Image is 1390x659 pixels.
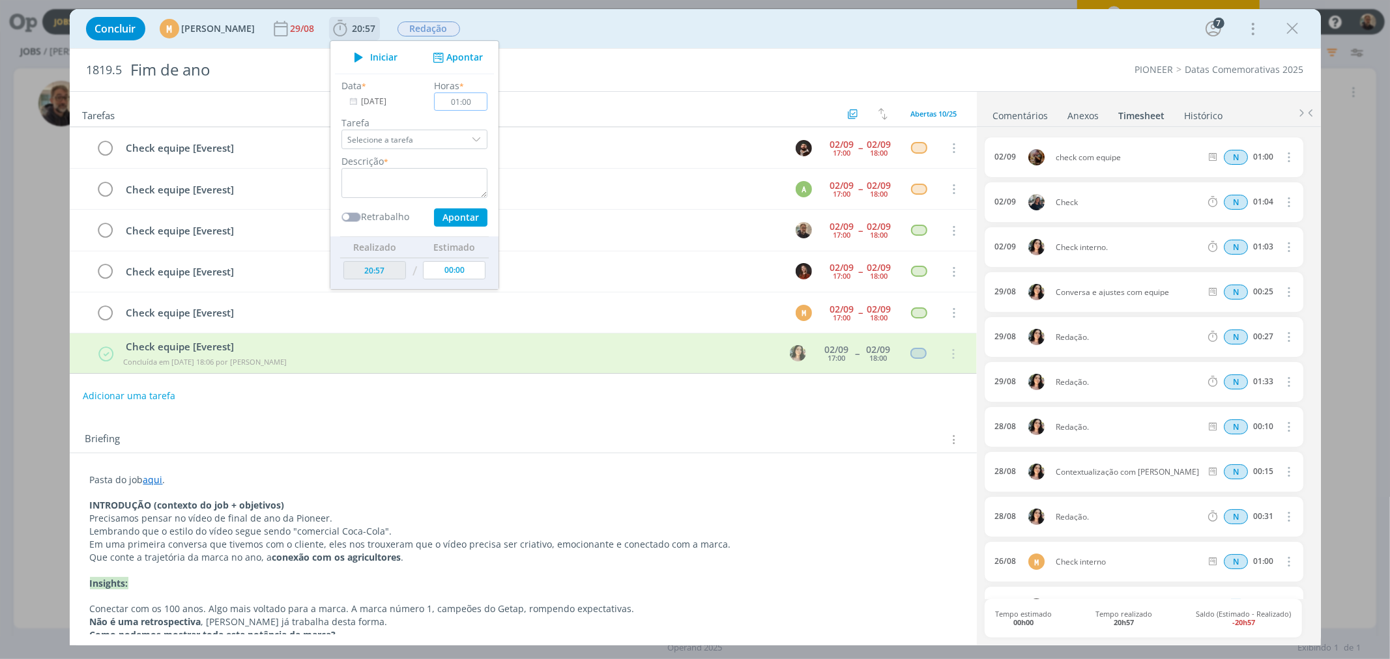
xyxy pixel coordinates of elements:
[1028,284,1045,300] img: T
[121,305,784,321] div: Check equipe [Everest]
[867,305,891,314] div: 02/09
[1224,195,1248,210] div: Horas normais
[859,184,863,193] span: --
[796,181,812,197] div: A
[871,272,888,279] div: 18:00
[833,231,851,238] div: 17:00
[420,236,489,257] th: Estimado
[1050,378,1206,386] span: Redação.
[911,109,957,119] span: Abertas 10/25
[994,332,1016,341] div: 29/08
[70,9,1321,645] div: dialog
[347,48,398,66] button: Iniciar
[878,108,888,120] img: arrow-down-up.svg
[90,473,957,486] p: Pasta do job .
[1028,329,1045,345] img: T
[1253,197,1273,206] div: 01:04
[434,79,459,92] label: Horas
[1028,194,1045,210] img: M
[82,384,176,408] button: Adicionar uma tarefa
[95,23,136,34] span: Concluir
[1068,109,1099,122] div: Anexos
[1224,240,1248,255] div: Horas normais
[429,51,483,64] button: Apontar
[330,40,499,290] ul: 20:57
[90,538,957,551] p: Em uma primeira conversa que tivemos com o cliente, eles nos trouxeram que o vídeo precisa ser cr...
[1050,513,1206,521] span: Redação.
[796,263,812,279] img: M
[1224,464,1248,479] div: Horas normais
[794,179,814,199] button: A
[1135,63,1174,76] a: PIONEER
[1224,374,1248,389] span: N
[1028,149,1045,165] img: A
[1028,239,1045,255] img: T
[125,54,791,86] div: Fim de ano
[341,116,487,130] label: Tarefa
[833,272,851,279] div: 17:00
[90,499,285,511] strong: INTRODUÇÃO (contexto do job + objetivos)
[1224,374,1248,389] div: Horas normais
[1253,512,1273,521] div: 00:31
[121,140,784,156] div: Check equipe [Everest]
[361,210,409,223] label: Retrabalho
[994,152,1016,161] div: 02/09
[1253,377,1273,386] div: 01:33
[1224,329,1248,344] span: N
[1028,598,1045,615] img: M
[272,551,401,563] strong: conexão com os agricultores
[859,308,863,317] span: --
[1050,468,1206,476] span: Contextualização com [PERSON_NAME]
[1013,617,1034,627] b: 00h00
[1224,554,1248,569] div: Horas normais
[796,140,812,156] img: D
[992,104,1049,122] a: Comentários
[1028,374,1045,390] img: T
[859,267,863,276] span: --
[830,140,854,149] div: 02/09
[794,138,814,158] button: D
[86,17,145,40] button: Concluir
[1224,329,1248,344] div: Horas normais
[1114,617,1135,627] b: 20h57
[433,208,487,227] button: Apontar
[1028,509,1045,525] img: T
[1118,104,1166,122] a: Timesheet
[1224,419,1248,434] span: N
[341,79,362,92] label: Data
[1253,557,1273,566] div: 01:00
[794,221,814,240] button: R
[994,377,1016,386] div: 29/08
[90,602,957,615] p: Conectar com os 100 anos. Algo mais voltado para a marca. A marca número 1, campeões do Getap, ro...
[796,305,812,321] div: M
[1203,18,1224,39] button: 7
[1253,287,1273,296] div: 00:25
[867,345,891,354] div: 02/09
[1253,332,1273,341] div: 00:27
[1253,242,1273,251] div: 01:03
[833,149,851,156] div: 17:00
[1224,554,1248,569] span: N
[871,231,888,238] div: 18:00
[1185,63,1304,76] a: Datas Comemorativas 2025
[341,92,423,111] input: Data
[830,222,854,231] div: 02/09
[330,18,379,39] button: 20:57
[1232,617,1255,627] b: -20h57
[1028,464,1045,480] img: T
[1028,554,1045,570] div: M
[867,263,891,272] div: 02/09
[90,551,957,564] p: Que conte a trajetória da marca no ano, a .
[796,222,812,238] img: R
[87,63,123,77] span: 1819.5
[794,262,814,281] button: M
[370,53,398,62] span: Iniciar
[1050,333,1206,341] span: Redação.
[90,577,128,589] strong: Insights:
[1253,467,1273,476] div: 00:15
[90,512,957,525] p: Precisamos pensar no vídeo de final de ano da Pioneer.
[856,349,860,358] span: --
[1050,423,1206,431] span: Redação.
[121,339,777,354] div: Check equipe [Everest]
[794,303,814,322] button: M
